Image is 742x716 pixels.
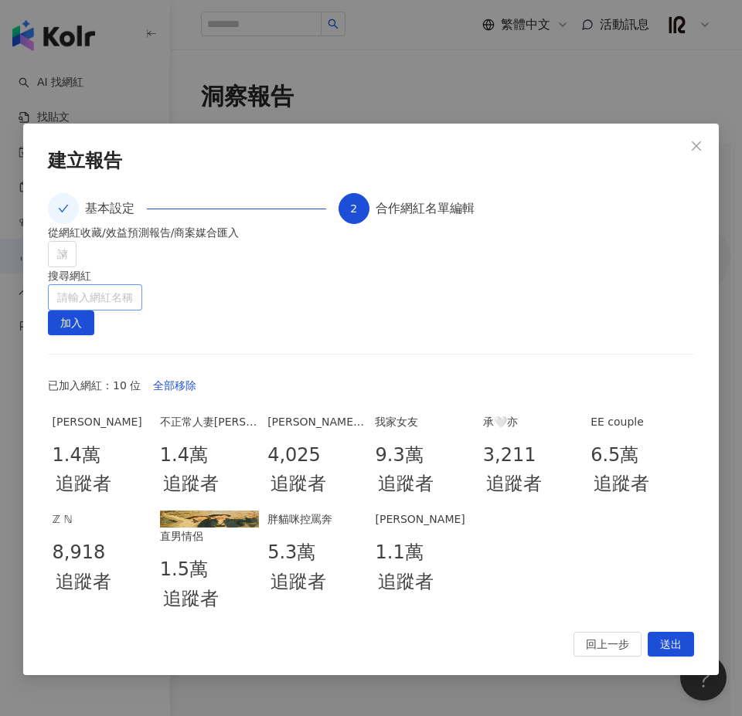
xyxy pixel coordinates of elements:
span: 5.3萬 [267,538,315,568]
span: 加入 [60,311,82,336]
span: 追蹤者 [378,470,434,499]
span: 1.4萬 [160,441,208,470]
span: 4,025 [267,441,321,470]
span: 追蹤者 [163,585,219,614]
span: 追蹤者 [271,568,326,597]
div: 直男情侶 [160,528,259,545]
span: 1.5萬 [160,555,208,585]
img: KOL Avatar [160,511,259,528]
span: 8,918 [53,538,106,568]
span: 6.5萬 [591,441,638,470]
span: 追蹤者 [486,470,542,499]
span: 追蹤者 [594,470,649,499]
div: 合作網紅名單編輯 [376,193,475,224]
div: 胖貓咪控罵奔 [267,511,366,528]
div: 建立報告 [48,148,694,175]
span: 全部移除 [153,374,196,399]
div: 搜尋網紅 [48,267,694,284]
div: 從網紅收藏/效益預測報告/商案媒合匯入 [48,224,694,241]
div: 不正常人妻[PERSON_NAME]. W [160,413,259,430]
span: 追蹤者 [163,470,219,499]
div: 承🤍亦 [483,413,582,430]
span: check [58,203,69,214]
div: 基本設定 [85,193,147,224]
div: EE couple [591,413,689,430]
div: [PERSON_NAME] [53,413,151,430]
div: 我家女友 [375,413,474,430]
div: [PERSON_NAME] [375,511,474,528]
span: 2 [350,202,357,215]
div: [PERSON_NAME]🌊 [267,413,366,430]
button: Close [681,131,712,161]
span: 追蹤者 [271,470,326,499]
button: 全部移除 [141,373,209,398]
span: close [690,140,703,152]
div: 已加入網紅：10 位 [48,373,694,398]
button: 送出 [648,632,694,657]
span: 3,211 [483,441,536,470]
span: 送出 [660,633,682,657]
span: 追蹤者 [378,568,434,597]
span: 追蹤者 [56,568,111,597]
span: 1.4萬 [53,441,100,470]
span: 回上一步 [586,633,629,657]
div: ℤ ℕ [53,511,151,528]
span: 1.1萬 [375,538,423,568]
button: 回上一步 [574,632,642,657]
button: 加入 [48,310,94,335]
span: 追蹤者 [56,470,111,499]
span: 9.3萬 [375,441,423,470]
